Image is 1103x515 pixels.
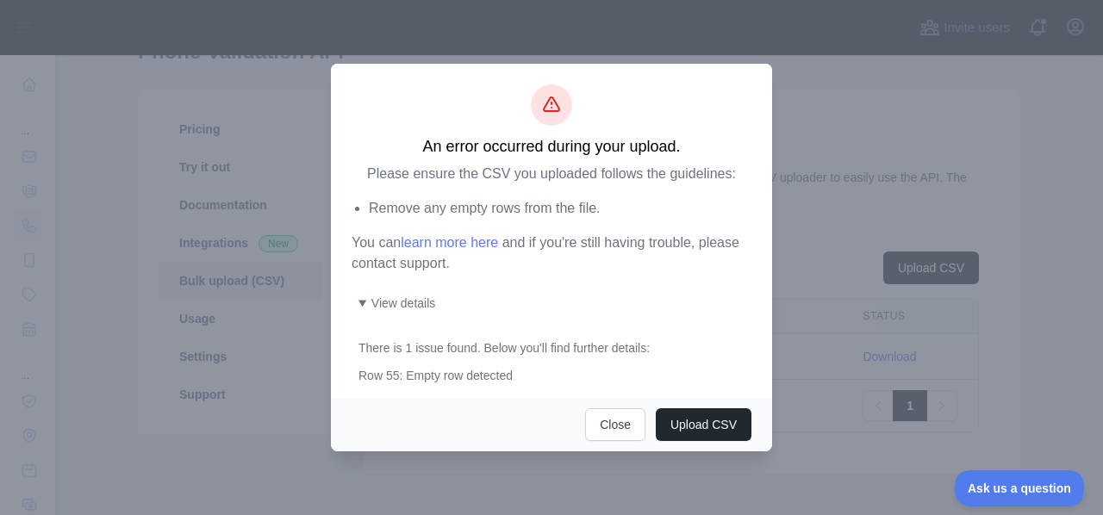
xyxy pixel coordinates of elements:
[955,470,1086,506] iframe: Toggle Customer Support
[352,136,751,157] h3: An error occurred during your upload.
[358,295,751,312] summary: View details
[352,164,751,184] p: Please ensure the CSV you uploaded follows the guidelines:
[401,235,498,250] a: learn more here
[352,233,751,274] p: You can and if you're still having trouble, please contact support.
[369,198,751,219] li: Remove any empty rows from the file.
[358,367,751,384] div: Row 55: Empty row detected
[656,408,751,441] button: Upload CSV
[585,408,645,441] button: Close
[358,339,751,357] p: There is 1 issue found . Below you'll find further details:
